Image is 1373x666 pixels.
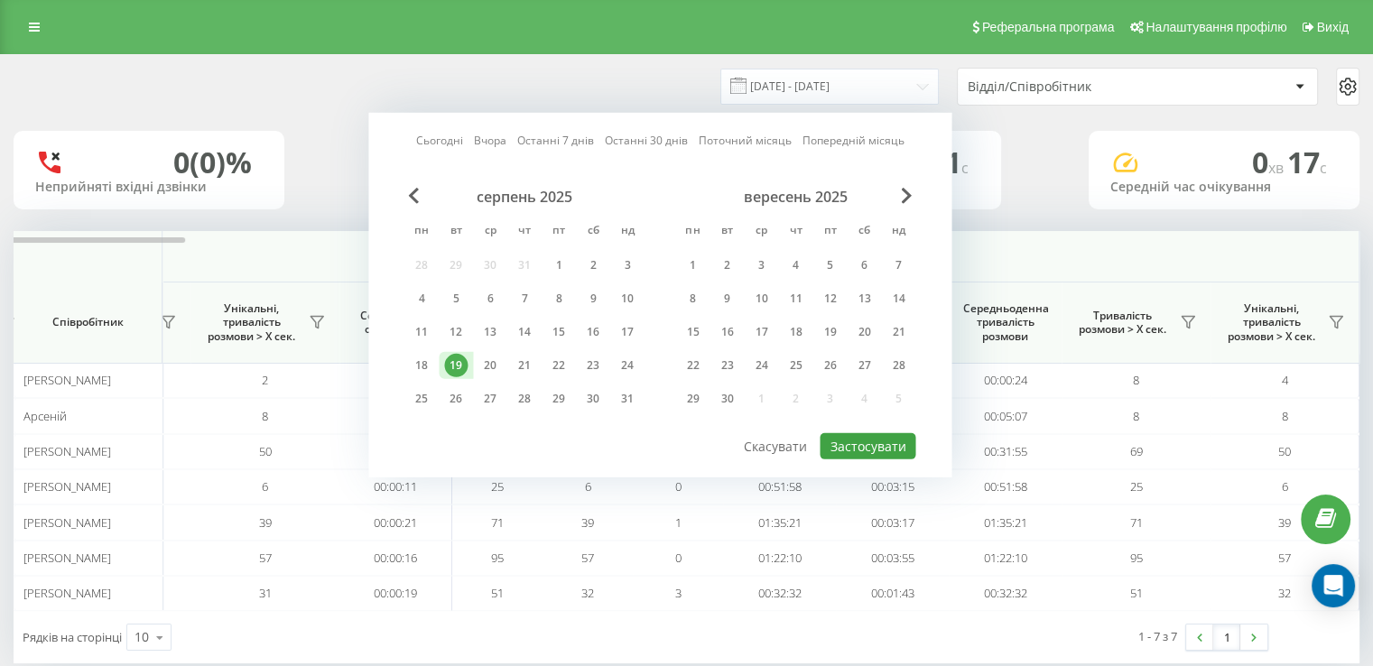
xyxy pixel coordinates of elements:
div: 2 [581,254,605,277]
div: 7 [513,287,536,310]
div: пн 29 вер 2025 р. [675,385,710,412]
div: сб 6 вер 2025 р. [847,252,881,279]
div: 17 [616,320,639,344]
span: 50 [1278,443,1291,459]
td: 00:32:32 [723,576,836,611]
span: 2 [262,372,268,388]
div: Неприйняті вхідні дзвінки [35,180,263,195]
abbr: понеділок [679,218,706,245]
div: пн 8 вер 2025 р. [675,285,710,312]
div: сб 20 вер 2025 р. [847,319,881,346]
div: 23 [581,354,605,377]
td: 01:35:21 [949,504,1062,540]
div: вт 5 серп 2025 р. [439,285,473,312]
td: 00:51:58 [723,469,836,504]
div: пт 19 вер 2025 р. [812,319,847,346]
abbr: неділя [614,218,641,245]
span: 51 [1130,585,1143,601]
div: 13 [478,320,502,344]
div: пт 8 серп 2025 р. [542,285,576,312]
div: 20 [852,320,876,344]
div: нд 28 вер 2025 р. [881,352,915,379]
span: 0 [1252,143,1287,181]
div: вт 26 серп 2025 р. [439,385,473,412]
abbr: середа [477,218,504,245]
div: 30 [715,387,738,411]
span: Унікальні, тривалість розмови > Х сек. [199,301,303,344]
span: 4 [1282,372,1288,388]
div: 25 [410,387,433,411]
div: чт 28 серп 2025 р. [507,385,542,412]
span: 25 [491,478,504,495]
div: сб 30 серп 2025 р. [576,385,610,412]
span: 57 [581,550,594,566]
div: 8 [547,287,571,310]
div: чт 14 серп 2025 р. [507,319,542,346]
div: 2 [715,254,738,277]
a: Останні 30 днів [605,132,688,149]
div: серпень 2025 [404,188,645,206]
td: 00:00:24 [949,363,1062,398]
span: Next Month [901,188,912,204]
div: 6 [852,254,876,277]
div: пт 5 вер 2025 р. [812,252,847,279]
button: Застосувати [820,433,915,459]
div: 28 [886,354,910,377]
td: 00:00:15 [339,398,452,433]
div: чт 4 вер 2025 р. [778,252,812,279]
div: 19 [444,354,468,377]
span: 57 [1278,550,1291,566]
div: чт 25 вер 2025 р. [778,352,812,379]
div: ср 17 вер 2025 р. [744,319,778,346]
span: [PERSON_NAME] [23,478,111,495]
div: 23 [715,354,738,377]
span: Вихід [1317,20,1349,34]
a: Останні 7 днів [517,132,594,149]
div: нд 31 серп 2025 р. [610,385,645,412]
div: вт 12 серп 2025 р. [439,319,473,346]
div: вт 30 вер 2025 р. [710,385,744,412]
div: 28 [513,387,536,411]
div: сб 2 серп 2025 р. [576,252,610,279]
div: 13 [852,287,876,310]
span: 71 [1130,514,1143,531]
div: вт 9 вер 2025 р. [710,285,744,312]
div: пн 15 вер 2025 р. [675,319,710,346]
div: 27 [852,354,876,377]
td: 00:51:58 [949,469,1062,504]
div: 1 - 7 з 7 [1138,627,1177,645]
div: 18 [410,354,433,377]
span: 8 [1133,408,1139,424]
div: пн 18 серп 2025 р. [404,352,439,379]
span: c [961,158,969,178]
div: сб 9 серп 2025 р. [576,285,610,312]
span: 6 [585,478,591,495]
div: 27 [478,387,502,411]
div: 29 [681,387,704,411]
div: 22 [681,354,704,377]
div: 11 [410,320,433,344]
div: 8 [681,287,704,310]
abbr: п’ятниця [816,218,843,245]
div: 14 [886,287,910,310]
span: 32 [581,585,594,601]
span: Унікальні, тривалість розмови > Х сек. [1220,301,1322,344]
abbr: середа [747,218,775,245]
a: Вчора [474,132,506,149]
div: чт 18 вер 2025 р. [778,319,812,346]
span: Співробітник [29,315,146,329]
div: 9 [581,287,605,310]
div: 10 [616,287,639,310]
a: 1 [1213,624,1240,650]
div: вересень 2025 [675,188,915,206]
div: 24 [749,354,773,377]
span: 0 [675,478,682,495]
div: вт 23 вер 2025 р. [710,352,744,379]
div: 20 [478,354,502,377]
div: 16 [581,320,605,344]
div: 3 [749,254,773,277]
td: 00:01:43 [836,576,949,611]
div: чт 7 серп 2025 р. [507,285,542,312]
span: 50 [259,443,272,459]
td: 00:05:07 [949,398,1062,433]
